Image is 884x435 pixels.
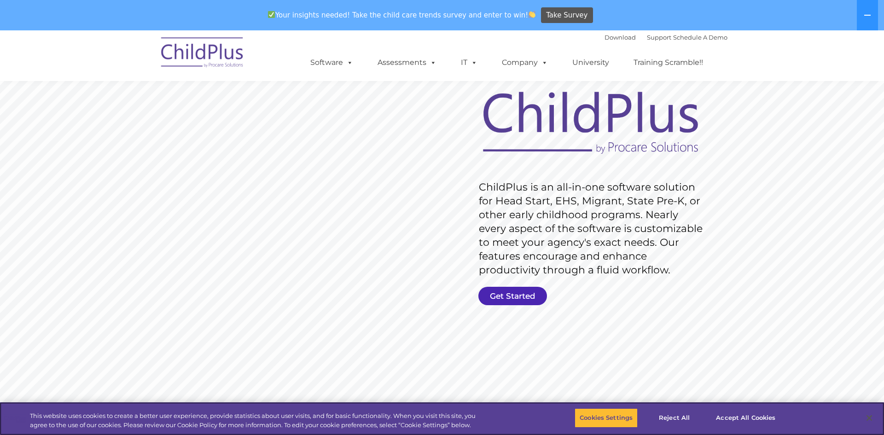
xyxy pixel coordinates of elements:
[624,53,712,72] a: Training Scramble!!
[478,287,547,305] a: Get Started
[575,408,638,428] button: Cookies Settings
[563,53,618,72] a: University
[546,7,587,23] span: Take Survey
[859,408,879,428] button: Close
[605,34,727,41] font: |
[268,11,275,18] img: ✅
[264,6,540,24] span: Your insights needed! Take the child care trends survey and enter to win!
[541,7,593,23] a: Take Survey
[368,53,446,72] a: Assessments
[529,11,535,18] img: 👏
[605,34,636,41] a: Download
[673,34,727,41] a: Schedule A Demo
[493,53,557,72] a: Company
[30,412,486,429] div: This website uses cookies to create a better user experience, provide statistics about user visit...
[711,408,780,428] button: Accept All Cookies
[301,53,362,72] a: Software
[646,408,703,428] button: Reject All
[452,53,487,72] a: IT
[479,180,707,277] rs-layer: ChildPlus is an all-in-one software solution for Head Start, EHS, Migrant, State Pre-K, or other ...
[157,31,249,77] img: ChildPlus by Procare Solutions
[647,34,671,41] a: Support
